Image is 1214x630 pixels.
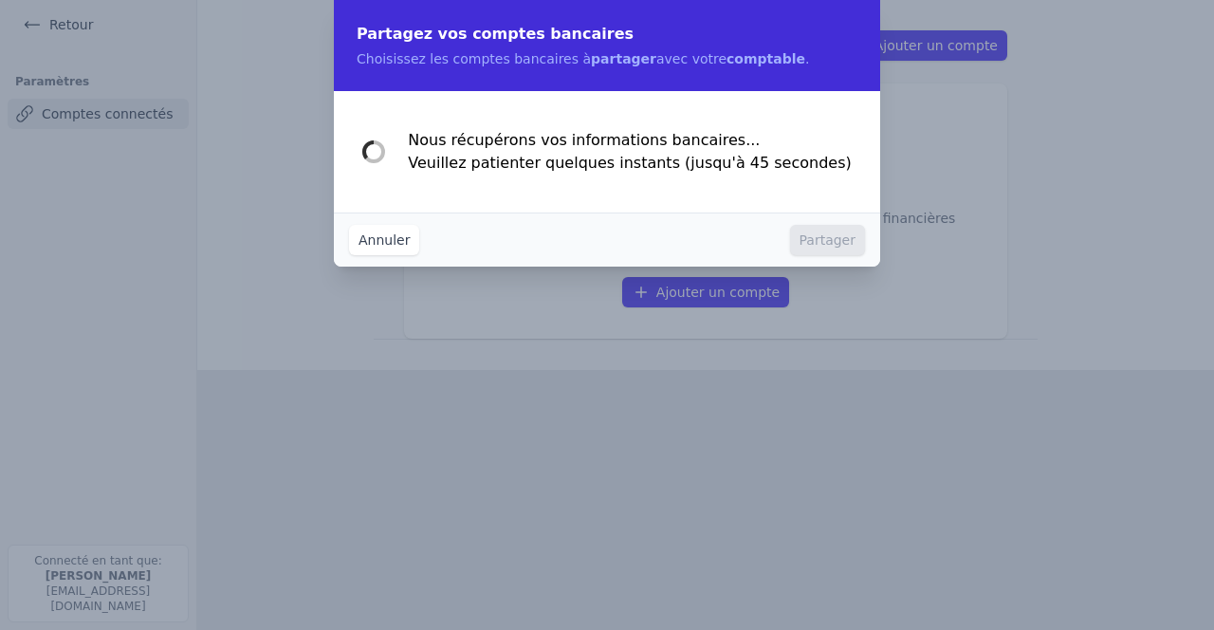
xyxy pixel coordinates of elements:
[727,51,805,66] strong: comptable
[349,225,419,255] button: Annuler
[334,91,880,213] div: Nous récupérons vos informations bancaires... Veuillez patienter quelques instants (jusqu'à 45 se...
[790,225,865,255] button: Partager
[357,23,857,46] h2: Partagez vos comptes bancaires
[591,51,656,66] strong: partager
[357,49,857,68] p: Choisissez les comptes bancaires à avec votre .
